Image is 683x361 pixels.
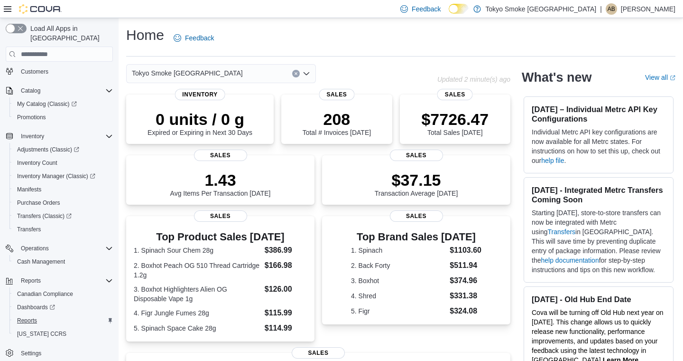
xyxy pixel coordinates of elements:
[532,127,665,165] p: Individual Metrc API key configurations are now available for all Metrc states. For instructions ...
[421,110,489,136] div: Total Sales [DATE]
[2,84,117,97] button: Catalog
[21,68,48,76] span: Customers
[390,150,443,161] span: Sales
[9,301,117,314] a: Dashboards
[2,346,117,360] button: Settings
[13,302,113,313] span: Dashboards
[421,110,489,129] p: $7726.47
[17,243,113,254] span: Operations
[13,144,83,155] a: Adjustments (Classic)
[13,256,69,267] a: Cash Management
[170,171,271,197] div: Avg Items Per Transaction [DATE]
[532,208,665,275] p: Starting [DATE], store-to-store transfers can now be integrated with Metrc using in [GEOGRAPHIC_D...
[17,172,95,180] span: Inventory Manager (Classic)
[437,76,510,83] p: Updated 2 minute(s) ago
[170,28,218,47] a: Feedback
[17,317,37,324] span: Reports
[13,157,113,169] span: Inventory Count
[412,4,441,14] span: Feedback
[21,133,44,140] span: Inventory
[532,185,665,204] h3: [DATE] - Integrated Metrc Transfers Coming Soon
[13,144,113,155] span: Adjustments (Classic)
[13,98,113,110] span: My Catalog (Classic)
[9,223,117,236] button: Transfers
[265,260,307,271] dd: $166.98
[17,85,44,96] button: Catalog
[27,24,113,43] span: Load All Apps in [GEOGRAPHIC_DATA]
[9,314,117,327] button: Reports
[17,114,46,121] span: Promotions
[17,275,113,286] span: Reports
[17,330,66,338] span: [US_STATE] CCRS
[132,67,243,79] span: Tokyo Smoke [GEOGRAPHIC_DATA]
[292,70,300,77] button: Clear input
[13,315,113,326] span: Reports
[13,328,113,340] span: Washington CCRS
[17,226,41,233] span: Transfers
[17,131,48,142] button: Inventory
[13,302,59,313] a: Dashboards
[351,306,446,316] dt: 5. Figr
[532,294,665,304] h3: [DATE] - Old Hub End Date
[17,243,53,254] button: Operations
[351,276,446,285] dt: 3. Boxhot
[175,89,225,100] span: Inventory
[265,284,307,295] dd: $126.00
[351,246,446,255] dt: 1. Spinach
[134,323,261,333] dt: 5. Spinach Space Cake 28g
[541,256,599,264] a: help documentation
[13,197,64,209] a: Purchase Orders
[9,97,117,111] a: My Catalog (Classic)
[17,199,60,207] span: Purchase Orders
[21,350,41,357] span: Settings
[13,197,113,209] span: Purchase Orders
[19,4,62,14] img: Cova
[437,89,473,100] span: Sales
[351,231,481,243] h3: Top Brand Sales [DATE]
[13,224,113,235] span: Transfers
[21,277,41,285] span: Reports
[9,111,117,124] button: Promotions
[303,110,371,136] div: Total # Invoices [DATE]
[17,85,113,96] span: Catalog
[13,112,50,123] a: Promotions
[608,3,615,15] span: AB
[486,3,597,15] p: Tokyo Smoke [GEOGRAPHIC_DATA]
[17,65,113,77] span: Customers
[532,104,665,123] h3: [DATE] – Individual Metrc API Key Configurations
[13,98,81,110] a: My Catalog (Classic)
[21,87,40,95] span: Catalog
[13,210,113,222] span: Transfers (Classic)
[134,231,307,243] h3: Top Product Sales [DATE]
[17,186,41,193] span: Manifests
[17,258,65,266] span: Cash Management
[17,348,45,359] a: Settings
[17,100,77,108] span: My Catalog (Classic)
[17,146,79,153] span: Adjustments (Classic)
[9,255,117,268] button: Cash Management
[2,130,117,143] button: Inventory
[351,291,446,301] dt: 4. Shred
[670,75,675,81] svg: External link
[9,143,117,156] a: Adjustments (Classic)
[148,110,252,136] div: Expired or Expiring in Next 30 Days
[449,4,469,14] input: Dark Mode
[13,224,45,235] a: Transfers
[2,274,117,287] button: Reports
[9,287,117,301] button: Canadian Compliance
[450,275,481,286] dd: $374.96
[17,290,73,298] span: Canadian Compliance
[450,245,481,256] dd: $1103.60
[17,275,45,286] button: Reports
[13,157,61,169] a: Inventory Count
[17,66,52,77] a: Customers
[17,212,72,220] span: Transfers (Classic)
[9,196,117,209] button: Purchase Orders
[13,315,41,326] a: Reports
[2,242,117,255] button: Operations
[134,308,261,318] dt: 4. Figr Jungle Fumes 28g
[13,184,113,195] span: Manifests
[194,210,247,222] span: Sales
[13,256,113,267] span: Cash Management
